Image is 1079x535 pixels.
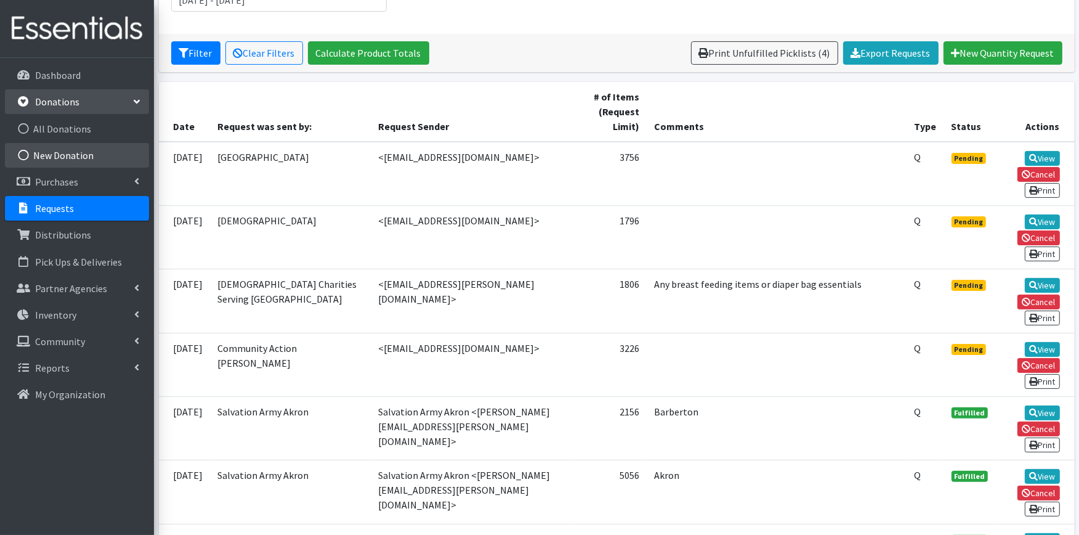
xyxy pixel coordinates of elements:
[647,460,907,524] td: Akron
[1025,183,1060,198] a: Print
[647,396,907,460] td: Barberton
[35,69,81,81] p: Dashboard
[371,460,570,524] td: Salvation Army Akron <[PERSON_NAME][EMAIL_ADDRESS][PERSON_NAME][DOMAIN_NAME]>
[1017,295,1060,309] a: Cancel
[843,41,939,65] a: Export Requests
[647,269,907,333] td: Any breast feeding items or diaper bag essentials
[371,142,570,206] td: <[EMAIL_ADDRESS][DOMAIN_NAME]>
[5,116,149,141] a: All Donations
[915,278,921,290] abbr: Quantity
[995,82,1074,142] th: Actions
[952,344,987,355] span: Pending
[1025,278,1060,293] a: View
[35,229,91,241] p: Distributions
[211,82,371,142] th: Request was sent by:
[159,460,211,524] td: [DATE]
[35,202,74,214] p: Requests
[1017,358,1060,373] a: Cancel
[1017,422,1060,436] a: Cancel
[944,82,996,142] th: Status
[952,471,988,482] span: Fulfilled
[1025,438,1060,452] a: Print
[159,396,211,460] td: [DATE]
[159,82,211,142] th: Date
[570,333,647,396] td: 3226
[35,388,105,401] p: My Organization
[371,82,570,142] th: Request Sender
[570,269,647,333] td: 1806
[5,329,149,354] a: Community
[211,269,371,333] td: [DEMOGRAPHIC_DATA] Charities Serving [GEOGRAPHIC_DATA]
[570,82,647,142] th: # of Items (Request Limit)
[952,280,987,291] span: Pending
[1025,247,1060,261] a: Print
[570,205,647,269] td: 1796
[952,153,987,164] span: Pending
[35,96,79,108] p: Donations
[159,205,211,269] td: [DATE]
[5,303,149,327] a: Inventory
[952,216,987,227] span: Pending
[371,396,570,460] td: Salvation Army Akron <[PERSON_NAME][EMAIL_ADDRESS][PERSON_NAME][DOMAIN_NAME]>
[371,205,570,269] td: <[EMAIL_ADDRESS][DOMAIN_NAME]>
[915,214,921,227] abbr: Quantity
[371,269,570,333] td: <[EMAIL_ADDRESS][PERSON_NAME][DOMAIN_NAME]>
[35,282,107,295] p: Partner Agencies
[570,142,647,206] td: 3756
[944,41,1062,65] a: New Quantity Request
[1025,406,1060,420] a: View
[211,460,371,524] td: Salvation Army Akron
[952,407,988,419] span: Fulfilled
[5,169,149,194] a: Purchases
[35,335,85,348] p: Community
[1017,167,1060,182] a: Cancel
[5,382,149,407] a: My Organization
[5,143,149,168] a: New Donation
[907,82,944,142] th: Type
[5,8,149,49] img: HumanEssentials
[1017,231,1060,245] a: Cancel
[35,309,76,321] p: Inventory
[1025,469,1060,484] a: View
[308,41,429,65] a: Calculate Product Totals
[159,333,211,396] td: [DATE]
[35,256,122,268] p: Pick Ups & Deliveries
[211,396,371,460] td: Salvation Army Akron
[647,82,907,142] th: Comments
[1025,214,1060,229] a: View
[211,205,371,269] td: [DEMOGRAPHIC_DATA]
[171,41,220,65] button: Filter
[159,269,211,333] td: [DATE]
[5,250,149,274] a: Pick Ups & Deliveries
[5,196,149,221] a: Requests
[1025,311,1060,325] a: Print
[5,89,149,114] a: Donations
[5,276,149,301] a: Partner Agencies
[570,460,647,524] td: 5056
[35,176,78,188] p: Purchases
[5,223,149,247] a: Distributions
[1017,486,1060,500] a: Cancel
[225,41,303,65] a: Clear Filters
[159,142,211,206] td: [DATE]
[915,342,921,354] abbr: Quantity
[1025,342,1060,357] a: View
[1025,151,1060,166] a: View
[211,333,371,396] td: Community Action [PERSON_NAME]
[915,151,921,163] abbr: Quantity
[1025,374,1060,389] a: Print
[211,142,371,206] td: [GEOGRAPHIC_DATA]
[5,356,149,380] a: Reports
[5,63,149,88] a: Dashboard
[570,396,647,460] td: 2156
[1025,502,1060,517] a: Print
[371,333,570,396] td: <[EMAIL_ADDRESS][DOMAIN_NAME]>
[35,362,70,374] p: Reports
[915,406,921,418] abbr: Quantity
[691,41,838,65] a: Print Unfulfilled Picklists (4)
[915,469,921,481] abbr: Quantity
